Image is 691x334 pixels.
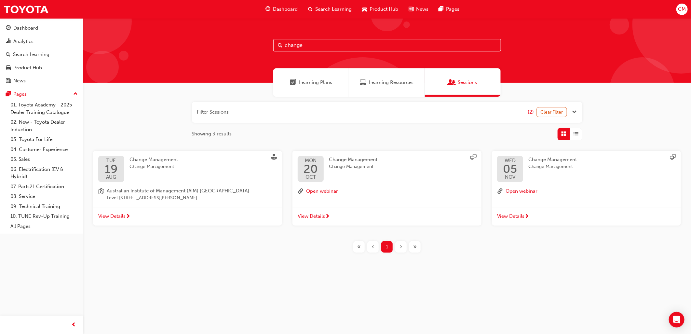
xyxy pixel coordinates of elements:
a: 07. Parts21 Certification [8,182,80,192]
button: TUE19AUGChange ManagementChange Managementlocation-iconAustralian Institute of Management (AIM) [... [93,151,282,226]
a: MON20OCTChange ManagementChange Management [298,156,476,182]
a: 03. Toyota For Life [8,134,80,145]
button: Clear Filter [536,107,567,117]
span: pages-icon [6,91,11,97]
span: Sessions [458,79,477,86]
span: Change Management [129,163,178,171]
button: WED05NOVChange ManagementChange Managementlink-iconOpen webinarView Details [492,151,681,226]
span: Australian Institute of Management (AIM) [GEOGRAPHIC_DATA] [107,187,249,195]
button: CM [676,4,688,15]
span: View Details [298,213,325,220]
div: Product Hub [13,64,42,72]
span: Product Hub [370,6,398,13]
span: OCT [304,175,318,180]
a: 10. TUNE Rev-Up Training [8,211,80,221]
span: NOV [503,175,517,180]
div: Analytics [13,38,34,45]
span: WED [503,158,517,163]
button: Last page [408,241,422,253]
span: search-icon [308,5,313,13]
a: Dashboard [3,22,80,34]
div: Pages [13,90,27,98]
span: Search [278,42,283,49]
a: news-iconNews [403,3,434,16]
img: Trak [3,2,49,17]
a: 08. Service [8,191,80,202]
span: sessionType_ONLINE_URL-icon [670,154,676,161]
a: View Details [492,207,681,226]
input: Search... [273,39,501,51]
a: Product Hub [3,62,80,74]
a: Learning ResourcesLearning Resources [349,68,425,97]
a: WED05NOVChange ManagementChange Management [497,156,676,182]
button: Pages [3,88,80,100]
span: sessionType_ONLINE_URL-icon [470,154,476,161]
a: location-iconAustralian Institute of Management (AIM) [GEOGRAPHIC_DATA]Level [STREET_ADDRESS][PER... [98,187,277,202]
span: » [413,243,417,251]
span: 1 [386,243,388,251]
span: 19 [105,163,118,175]
span: link-icon [298,187,304,196]
span: location-icon [98,187,104,202]
span: news-icon [6,78,11,84]
span: Pages [446,6,460,13]
span: Dashboard [273,6,298,13]
span: 20 [304,163,318,175]
button: DashboardAnalyticsSearch LearningProduct HubNews [3,21,80,88]
span: next-icon [126,214,130,220]
button: Next page [394,241,408,253]
a: 06. Electrification (EV & Hybrid) [8,164,80,182]
a: pages-iconPages [434,3,465,16]
button: MON20OCTChange ManagementChange Managementlink-iconOpen webinarView Details [292,151,481,226]
span: Showing 3 results [192,130,232,138]
div: Open Intercom Messenger [669,312,684,327]
span: View Details [497,213,524,220]
span: 05 [503,163,517,175]
span: Search Learning [315,6,352,13]
a: Learning PlansLearning Plans [273,68,349,97]
span: AUG [105,175,118,180]
a: Analytics [3,35,80,48]
span: CM [678,6,686,13]
span: Level [STREET_ADDRESS][PERSON_NAME] [107,194,249,202]
a: TUE19AUGChange ManagementChange Management [98,156,277,182]
span: Change Management [329,163,377,171]
span: car-icon [6,65,11,71]
span: List [574,130,578,138]
span: guage-icon [6,25,11,31]
span: Change Management [528,157,577,162]
button: Open webinar [506,187,537,196]
button: First page [352,241,366,253]
span: next-icon [524,214,529,220]
span: TUE [105,158,118,163]
span: « [357,243,361,251]
button: Previous page [366,241,380,253]
span: news-icon [409,5,413,13]
a: News [3,75,80,87]
a: All Pages [8,221,80,231]
span: Change Management [129,157,178,162]
div: Search Learning [13,51,49,58]
span: car-icon [362,5,367,13]
span: next-icon [325,214,330,220]
a: SessionsSessions [425,68,501,97]
a: Search Learning [3,49,80,61]
span: Learning Plans [299,79,332,86]
button: Open the filter [572,108,577,116]
span: link-icon [497,187,503,196]
button: Page 1 [380,241,394,253]
a: guage-iconDashboard [260,3,303,16]
a: View Details [292,207,481,226]
span: search-icon [6,52,10,58]
span: Grid [561,130,566,138]
span: Learning Plans [290,79,296,86]
span: › [400,243,402,251]
span: prev-icon [72,321,76,329]
span: View Details [98,213,126,220]
button: Open webinar [306,187,338,196]
a: car-iconProduct Hub [357,3,403,16]
span: Change Management [528,163,577,171]
span: up-icon [73,90,78,98]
